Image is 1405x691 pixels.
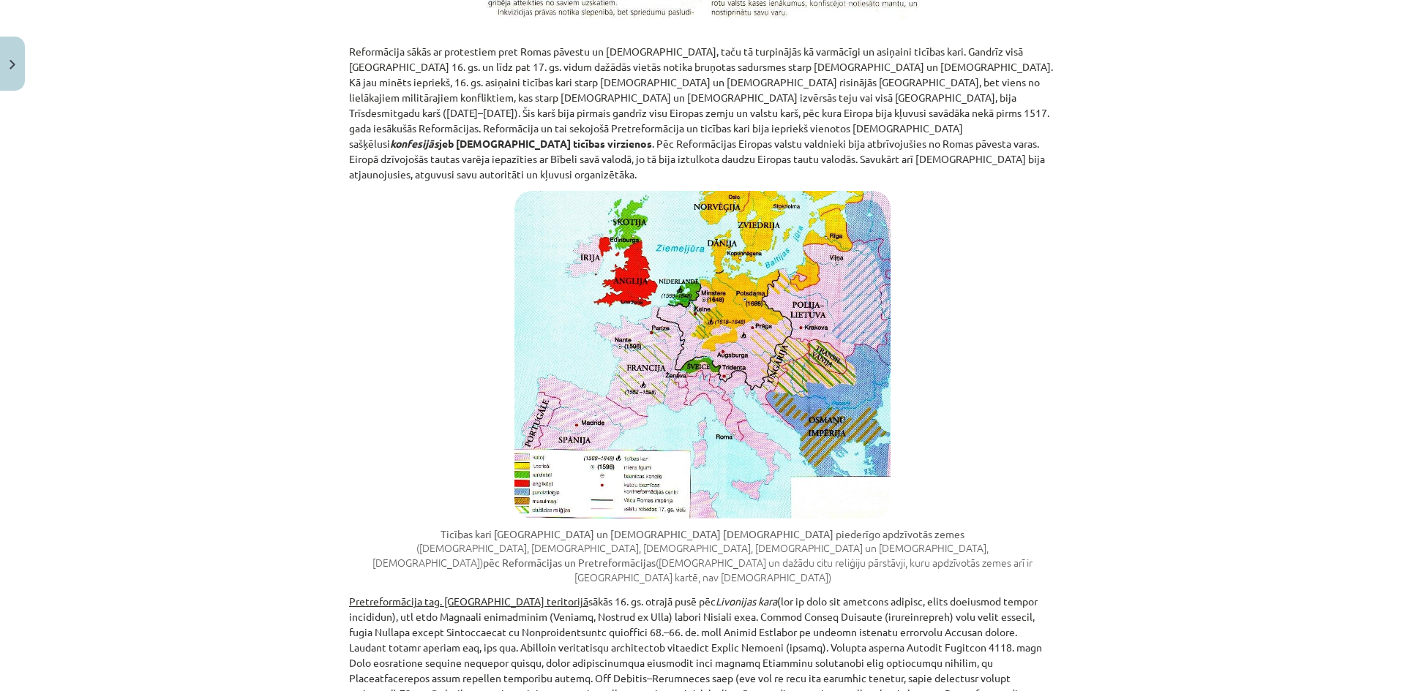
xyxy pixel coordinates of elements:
[716,594,777,608] em: Livonijas kara
[390,137,652,150] strong: jeb [DEMOGRAPHIC_DATA] ticības virzienos
[349,29,1056,182] p: Reformācija sākās ar protestiem pret Romas pāvestu un [DEMOGRAPHIC_DATA], taču tā turpinājās kā v...
[10,60,15,69] img: icon-close-lesson-0947bae3869378f0d4975bcd49f059093ad1ed9edebbc8119c70593378902aed.svg
[441,527,964,540] strong: Ticības kari [GEOGRAPHIC_DATA] un [DEMOGRAPHIC_DATA] [DEMOGRAPHIC_DATA] piederīgo apdzīvotās zemes
[483,556,656,569] strong: pēc Reformācijas un Pretreformācijas
[349,594,588,608] u: Pretreformācija tag. [GEOGRAPHIC_DATA] teritorijā
[349,527,1056,586] figcaption: ([DEMOGRAPHIC_DATA], [DEMOGRAPHIC_DATA], [DEMOGRAPHIC_DATA], [DEMOGRAPHIC_DATA] un [DEMOGRAPHIC_D...
[390,137,439,150] em: konfesijās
